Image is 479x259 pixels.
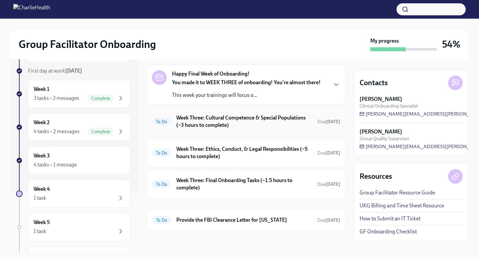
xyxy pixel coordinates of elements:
[34,185,50,193] h6: Week 4
[176,145,312,160] h6: Week Three: Ethics, Conduct, & Legal Responsibilities (~5 hours to complete)
[152,175,340,193] a: To DoWeek Three: Final Onboarding Tasks (~1.5 hours to complete)Due[DATE]
[34,152,50,159] h6: Week 3
[360,135,409,142] span: Group Quality Supervisor
[317,119,340,125] span: Due
[176,114,312,129] h6: Week Three: Cultural Competence & Special Populations (~3 hours to complete)
[370,37,399,45] strong: My progress
[34,161,77,168] div: 4 tasks • 1 message
[442,38,460,50] h3: 54%
[65,68,82,74] strong: [DATE]
[16,146,130,174] a: Week 34 tasks • 1 message
[16,180,130,208] a: Week 41 task
[360,215,420,222] a: How to Submit an IT Ticket
[317,150,340,156] span: October 7th, 2025 09:00
[360,171,392,181] h4: Resources
[34,95,79,102] div: 3 tasks • 2 messages
[360,78,388,88] h4: Contacts
[16,113,130,141] a: Week 24 tasks • 2 messagesComplete
[317,150,340,156] span: Due
[172,79,321,86] strong: You made it to WEEK THREE of onboarding! You're almost there!
[360,96,402,103] strong: [PERSON_NAME]
[360,202,444,209] a: UKG Billing and Time Sheet Resource
[360,128,402,135] strong: [PERSON_NAME]
[34,228,46,235] div: 1 task
[34,86,49,93] h6: Week 1
[317,181,340,187] span: Due
[13,4,50,15] img: CharlieHealth
[360,189,435,196] a: Group Facilitator Resource Guide
[176,216,312,224] h6: Provide the FBI Clearance Letter for [US_STATE]
[16,80,130,108] a: Week 13 tasks • 2 messagesComplete
[326,217,340,223] strong: [DATE]
[317,181,340,187] span: October 5th, 2025 09:00
[152,113,340,130] a: To DoWeek Three: Cultural Competence & Special Populations (~3 hours to complete)Due[DATE]
[360,103,418,109] span: Clinical Onboarding Specialist
[34,119,50,126] h6: Week 2
[34,219,50,226] h6: Week 5
[34,194,46,202] div: 1 task
[152,119,171,124] span: To Do
[326,150,340,156] strong: [DATE]
[152,218,171,223] span: To Do
[176,177,312,191] h6: Week Three: Final Onboarding Tasks (~1.5 hours to complete)
[326,119,340,125] strong: [DATE]
[317,217,340,223] span: October 22nd, 2025 09:00
[152,150,171,155] span: To Do
[172,70,249,78] strong: Happy Final Week of Onboarding!
[28,68,82,74] span: First day at work
[87,96,114,101] span: Complete
[326,181,340,187] strong: [DATE]
[152,144,340,161] a: To DoWeek Three: Ethics, Conduct, & Legal Responsibilities (~5 hours to complete)Due[DATE]
[317,119,340,125] span: October 7th, 2025 09:00
[34,128,80,135] div: 4 tasks • 2 messages
[87,129,114,134] span: Complete
[16,213,130,241] a: Week 51 task
[152,215,340,225] a: To DoProvide the FBI Clearance Letter for [US_STATE]Due[DATE]
[172,92,321,99] p: This week your trainings will focus o...
[16,67,130,75] a: First day at work[DATE]
[19,38,156,51] h2: Group Facilitator Onboarding
[317,217,340,223] span: Due
[152,182,171,187] span: To Do
[360,228,417,235] a: GF Onboarding Checklist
